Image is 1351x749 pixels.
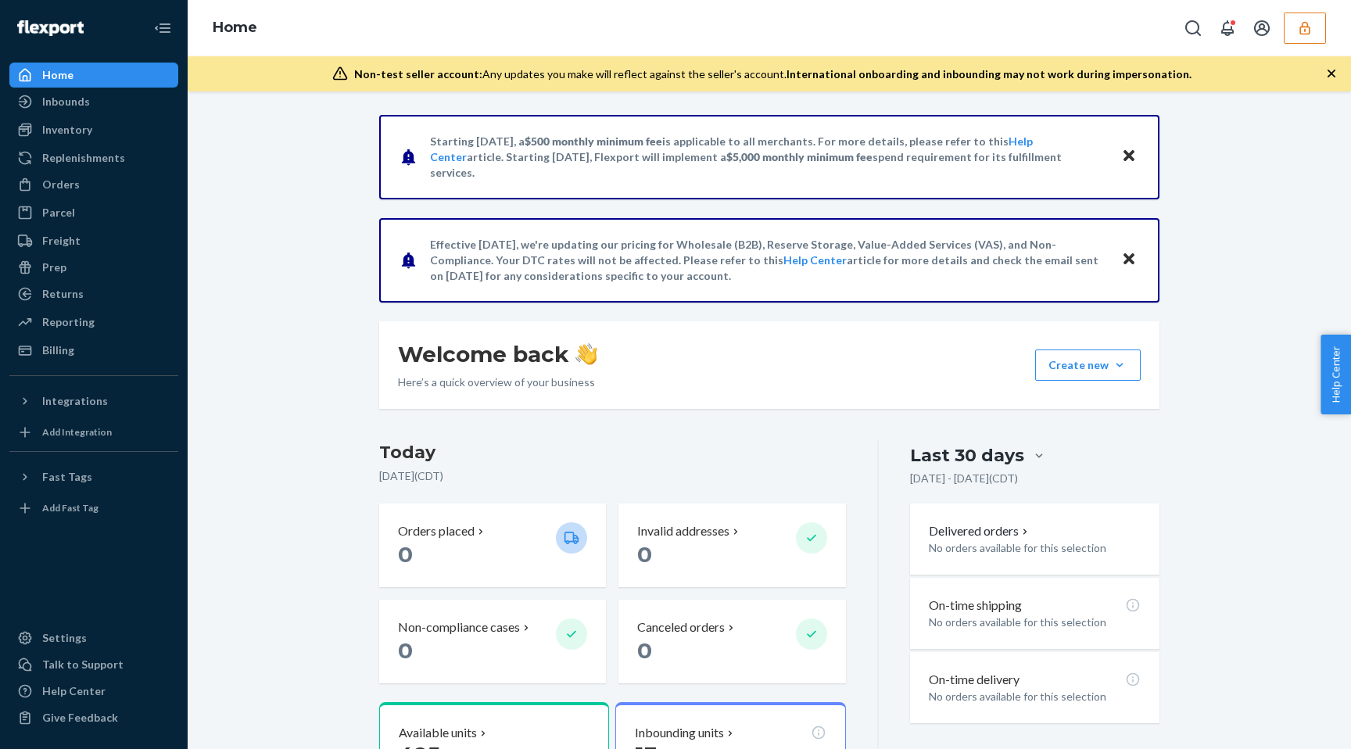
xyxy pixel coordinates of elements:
[929,540,1141,556] p: No orders available for this selection
[618,504,845,587] button: Invalid addresses 0
[42,314,95,330] div: Reporting
[635,724,724,742] p: Inbounding units
[9,172,178,197] a: Orders
[9,389,178,414] button: Integrations
[929,522,1031,540] button: Delivered orders
[42,233,81,249] div: Freight
[379,440,846,465] h3: Today
[637,541,652,568] span: 0
[929,597,1022,615] p: On-time shipping
[9,310,178,335] a: Reporting
[379,468,846,484] p: [DATE] ( CDT )
[9,228,178,253] a: Freight
[1177,13,1209,44] button: Open Search Box
[42,683,106,699] div: Help Center
[398,637,413,664] span: 0
[42,425,112,439] div: Add Integration
[1249,702,1335,741] iframe: Opens a widget where you can chat to one of our agents
[9,200,178,225] a: Parcel
[200,5,270,51] ol: breadcrumbs
[42,469,92,485] div: Fast Tags
[399,724,477,742] p: Available units
[430,237,1106,284] p: Effective [DATE], we're updating our pricing for Wholesale (B2B), Reserve Storage, Value-Added Se...
[398,374,597,390] p: Here’s a quick overview of your business
[9,281,178,306] a: Returns
[9,63,178,88] a: Home
[618,600,845,683] button: Canceled orders 0
[398,522,475,540] p: Orders placed
[726,150,873,163] span: $5,000 monthly minimum fee
[783,253,847,267] a: Help Center
[42,501,99,514] div: Add Fast Tag
[637,618,725,636] p: Canceled orders
[575,343,597,365] img: hand-wave emoji
[42,67,73,83] div: Home
[525,134,662,148] span: $500 monthly minimum fee
[42,630,87,646] div: Settings
[42,710,118,726] div: Give Feedback
[1246,13,1278,44] button: Open account menu
[9,117,178,142] a: Inventory
[42,122,92,138] div: Inventory
[9,145,178,170] a: Replenishments
[1119,249,1139,271] button: Close
[354,67,482,81] span: Non-test seller account:
[9,679,178,704] a: Help Center
[430,134,1106,181] p: Starting [DATE], a is applicable to all merchants. For more details, please refer to this article...
[379,600,606,683] button: Non-compliance cases 0
[42,94,90,109] div: Inbounds
[9,89,178,114] a: Inbounds
[213,19,257,36] a: Home
[9,705,178,730] button: Give Feedback
[1119,145,1139,168] button: Close
[17,20,84,36] img: Flexport logo
[398,541,413,568] span: 0
[354,66,1192,82] div: Any updates you make will reflect against the seller's account.
[9,420,178,445] a: Add Integration
[9,255,178,280] a: Prep
[42,205,75,220] div: Parcel
[910,443,1024,468] div: Last 30 days
[1321,335,1351,414] button: Help Center
[42,177,80,192] div: Orders
[398,340,597,368] h1: Welcome back
[929,671,1020,689] p: On-time delivery
[42,393,108,409] div: Integrations
[929,689,1141,704] p: No orders available for this selection
[147,13,178,44] button: Close Navigation
[9,338,178,363] a: Billing
[398,618,520,636] p: Non-compliance cases
[929,615,1141,630] p: No orders available for this selection
[9,464,178,489] button: Fast Tags
[910,471,1018,486] p: [DATE] - [DATE] ( CDT )
[42,342,74,358] div: Billing
[9,652,178,677] button: Talk to Support
[42,150,125,166] div: Replenishments
[379,504,606,587] button: Orders placed 0
[42,657,124,672] div: Talk to Support
[1212,13,1243,44] button: Open notifications
[1035,349,1141,381] button: Create new
[42,260,66,275] div: Prep
[637,522,729,540] p: Invalid addresses
[637,637,652,664] span: 0
[9,496,178,521] a: Add Fast Tag
[42,286,84,302] div: Returns
[787,67,1192,81] span: International onboarding and inbounding may not work during impersonation.
[9,625,178,650] a: Settings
